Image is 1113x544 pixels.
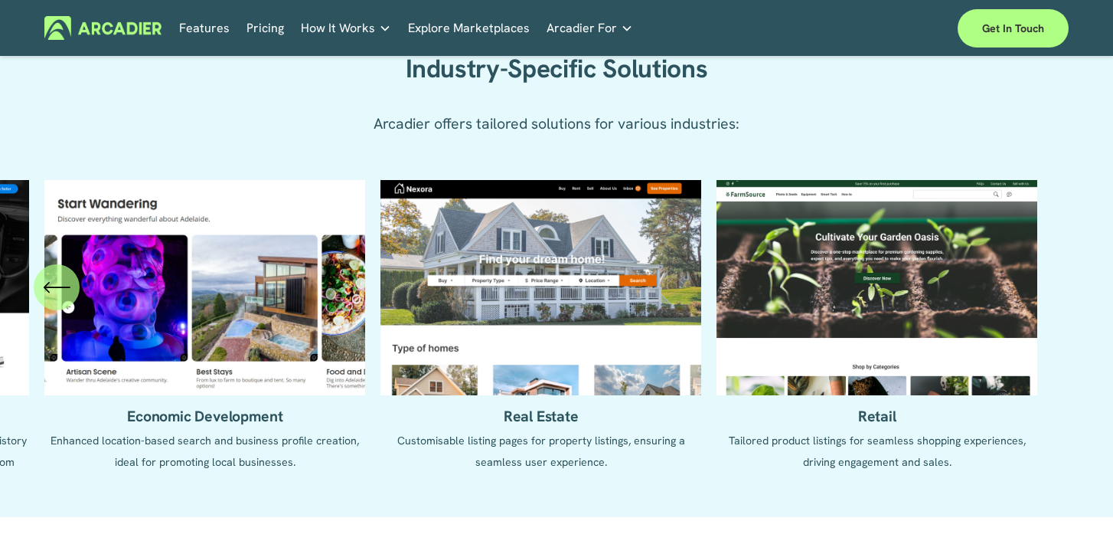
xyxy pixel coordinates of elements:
[246,16,284,40] a: Pricing
[34,264,80,310] button: Previous
[374,114,739,133] span: Arcadier offers tailored solutions for various industries:
[301,18,375,39] span: How It Works
[301,16,391,40] a: folder dropdown
[408,16,530,40] a: Explore Marketplaces
[547,18,617,39] span: Arcadier For
[547,16,633,40] a: folder dropdown
[1036,470,1113,544] iframe: Chat Widget
[44,16,162,40] img: Arcadier
[352,53,762,85] h2: Industry-Specific Solutions
[179,16,230,40] a: Features
[958,9,1069,48] a: Get in touch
